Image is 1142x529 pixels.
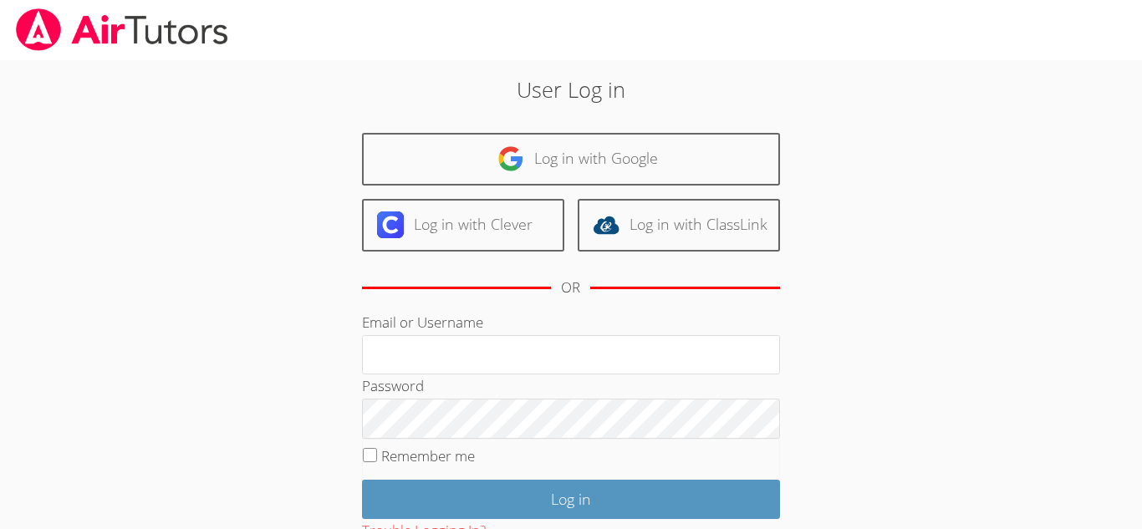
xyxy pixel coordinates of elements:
label: Password [362,376,424,395]
img: google-logo-50288ca7cdecda66e5e0955fdab243c47b7ad437acaf1139b6f446037453330a.svg [497,145,524,172]
img: classlink-logo-d6bb404cc1216ec64c9a2012d9dc4662098be43eaf13dc465df04b49fa7ab582.svg [593,211,619,238]
a: Log in with Google [362,133,780,186]
img: clever-logo-6eab21bc6e7a338710f1a6ff85c0baf02591cd810cc4098c63d3a4b26e2feb20.svg [377,211,404,238]
label: Remember me [381,446,475,465]
a: Log in with Clever [362,199,564,252]
h2: User Log in [263,74,879,105]
a: Log in with ClassLink [578,199,780,252]
label: Email or Username [362,313,483,332]
div: OR [561,276,580,300]
input: Log in [362,480,780,519]
img: airtutors_banner-c4298cdbf04f3fff15de1276eac7730deb9818008684d7c2e4769d2f7ddbe033.png [14,8,230,51]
